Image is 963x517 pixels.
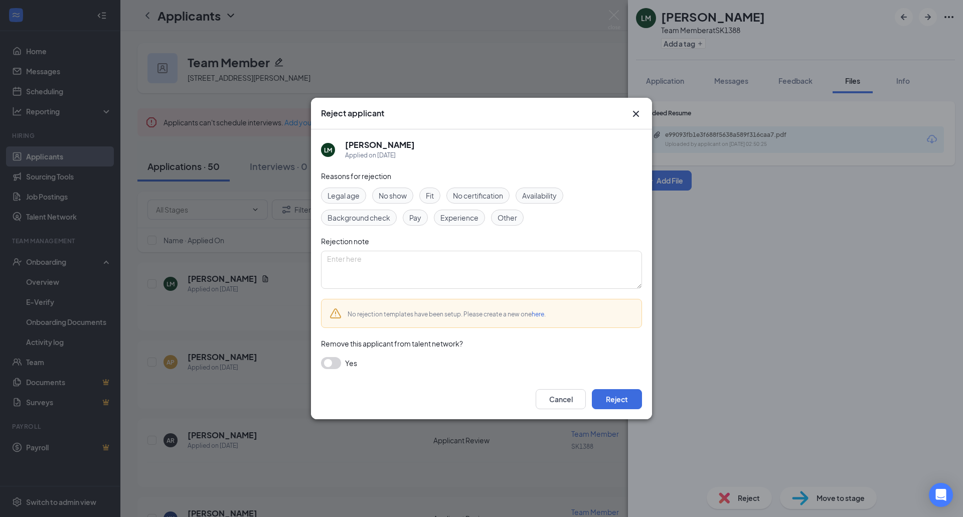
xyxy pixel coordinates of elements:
svg: Cross [630,108,642,120]
span: Availability [522,190,557,201]
span: Fit [426,190,434,201]
button: Reject [592,389,642,409]
span: No certification [453,190,503,201]
button: Cancel [536,389,586,409]
div: Applied on [DATE] [345,150,415,160]
h5: [PERSON_NAME] [345,139,415,150]
h3: Reject applicant [321,108,384,119]
span: No rejection templates have been setup. Please create a new one . [348,310,546,318]
span: Pay [409,212,421,223]
span: Rejection note [321,237,369,246]
span: Background check [328,212,390,223]
span: Legal age [328,190,360,201]
span: Other [498,212,517,223]
a: here [532,310,544,318]
span: Yes [345,357,357,369]
div: Open Intercom Messenger [929,483,953,507]
svg: Warning [330,307,342,319]
div: LM [324,146,332,154]
span: No show [379,190,407,201]
span: Remove this applicant from talent network? [321,339,463,348]
span: Experience [440,212,478,223]
button: Close [630,108,642,120]
span: Reasons for rejection [321,171,391,181]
